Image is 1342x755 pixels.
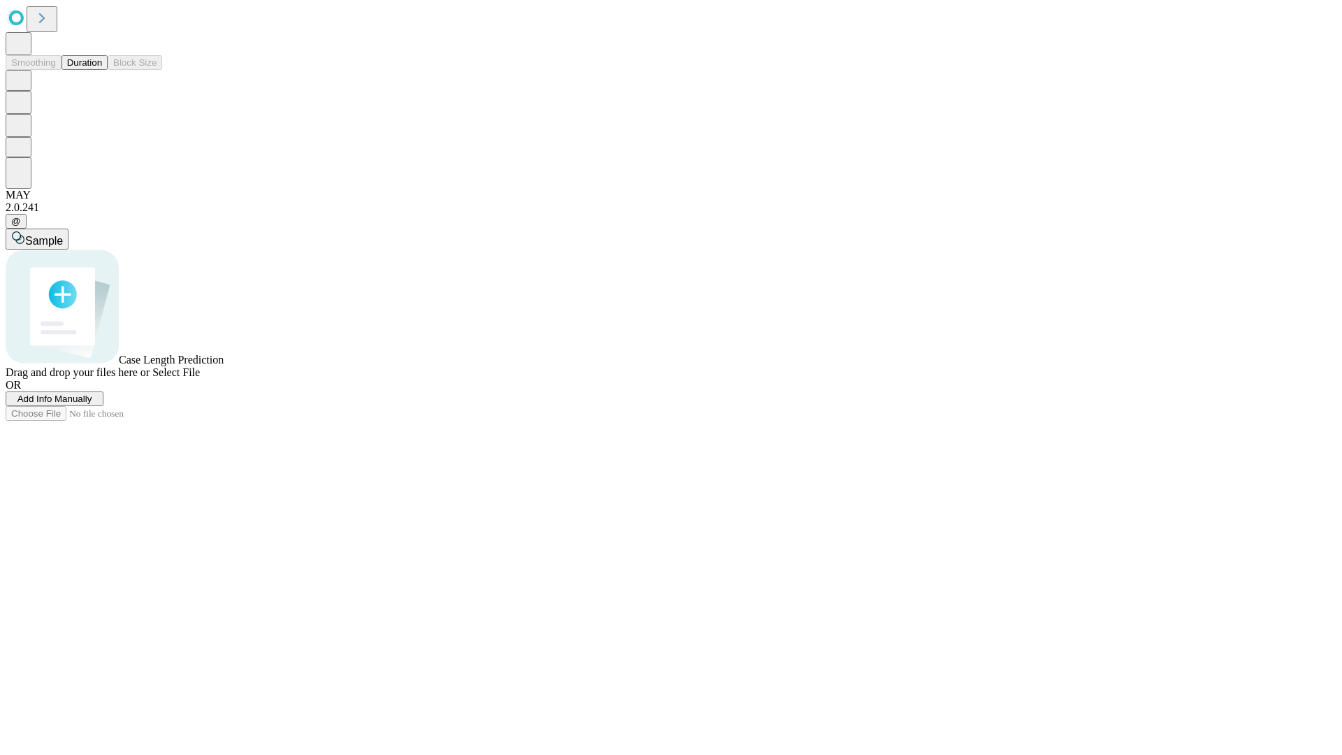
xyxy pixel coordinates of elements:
[17,394,92,404] span: Add Info Manually
[6,366,150,378] span: Drag and drop your files here or
[119,354,224,366] span: Case Length Prediction
[6,189,1336,201] div: MAY
[6,55,62,70] button: Smoothing
[6,229,68,250] button: Sample
[6,391,103,406] button: Add Info Manually
[25,235,63,247] span: Sample
[6,214,27,229] button: @
[6,379,21,391] span: OR
[6,201,1336,214] div: 2.0.241
[152,366,200,378] span: Select File
[11,216,21,226] span: @
[108,55,162,70] button: Block Size
[62,55,108,70] button: Duration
